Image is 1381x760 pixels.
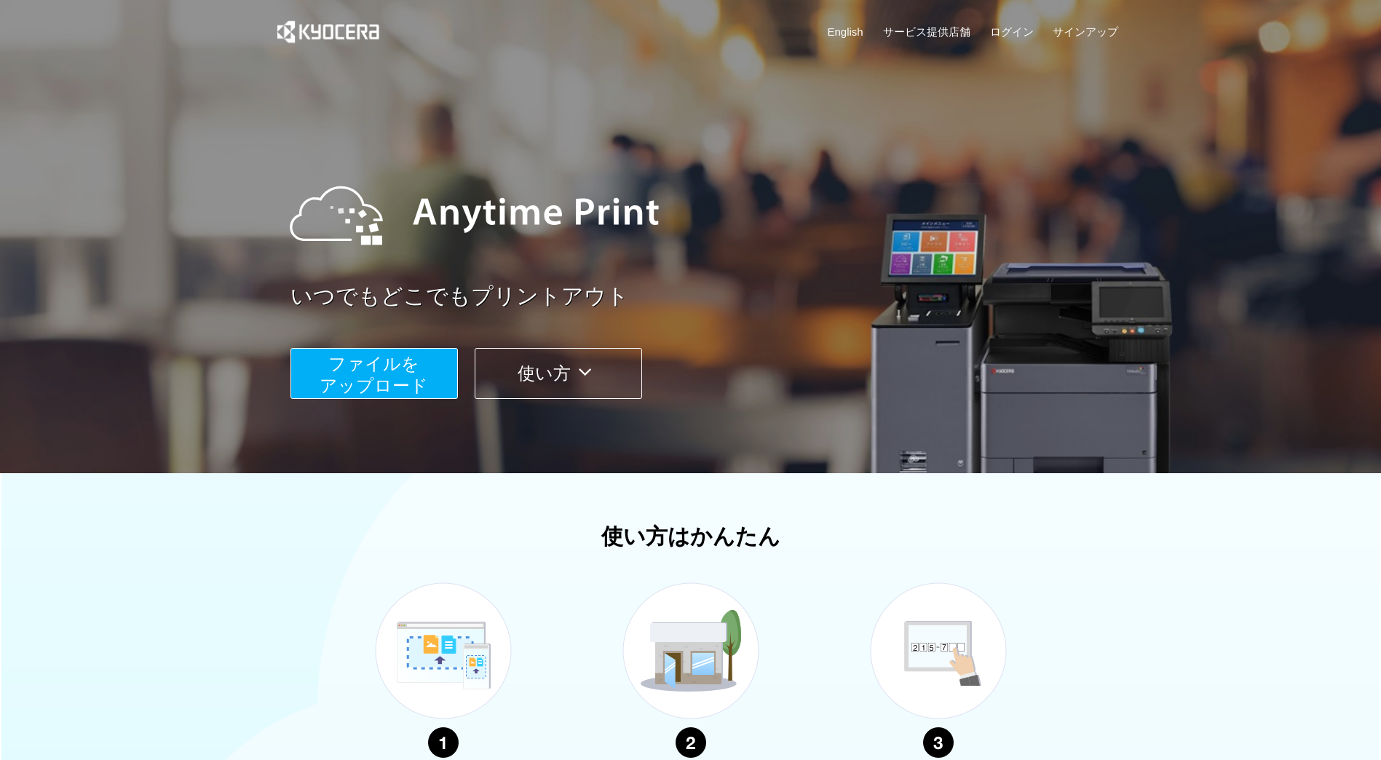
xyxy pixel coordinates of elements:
a: サインアップ [1053,24,1118,39]
span: ファイルを ​​アップロード [320,354,428,395]
button: 使い方 [475,348,642,399]
button: ファイルを​​アップロード [290,348,458,399]
a: ログイン [990,24,1034,39]
a: English [828,24,863,39]
a: いつでもどこでもプリントアウト [290,281,1128,312]
a: サービス提供店舗 [883,24,970,39]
